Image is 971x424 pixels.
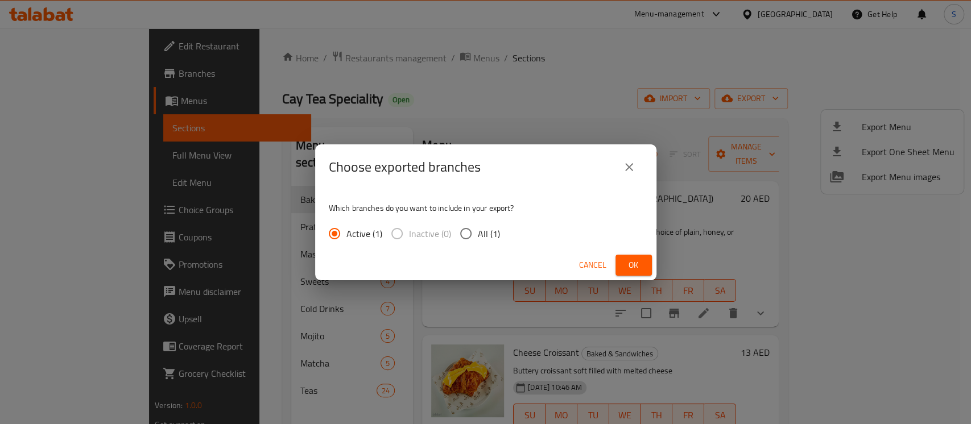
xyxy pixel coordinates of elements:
[409,227,451,240] span: Inactive (0)
[575,255,611,276] button: Cancel
[329,158,481,176] h2: Choose exported branches
[346,227,382,240] span: Active (1)
[615,153,643,181] button: close
[579,258,606,272] span: Cancel
[625,258,643,272] span: Ok
[478,227,500,240] span: All (1)
[615,255,652,276] button: Ok
[329,202,643,214] p: Which branches do you want to include in your export?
